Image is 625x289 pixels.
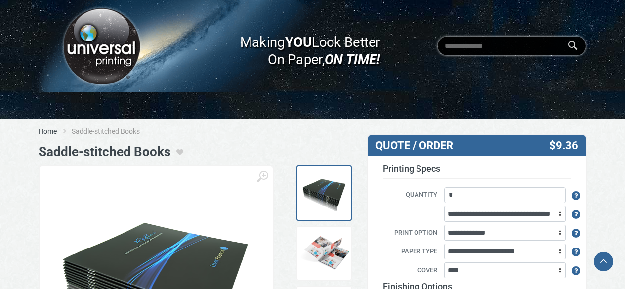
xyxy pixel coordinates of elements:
[221,24,380,68] div: Making Look Better On Paper,
[375,139,506,152] h3: QUOTE / ORDER
[375,265,443,276] label: Cover
[299,168,349,218] img: Saddlestich Book
[39,126,57,136] a: Home
[299,229,349,278] img: Open Spreads
[296,165,352,221] a: Saddlestich Book
[549,139,578,152] span: $9.36
[375,228,443,239] label: Print Option
[325,51,380,68] i: ON TIME!
[72,126,155,136] li: Saddle-stitched Books
[383,164,571,179] h3: Printing Specs
[375,190,443,201] label: Quantity
[39,126,587,136] nav: breadcrumb
[285,34,312,50] b: YOU
[60,4,143,88] img: Logo.png
[296,226,352,281] a: Open Spreads
[375,247,443,257] label: Paper Type
[39,144,170,160] h1: Saddle-stitched Books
